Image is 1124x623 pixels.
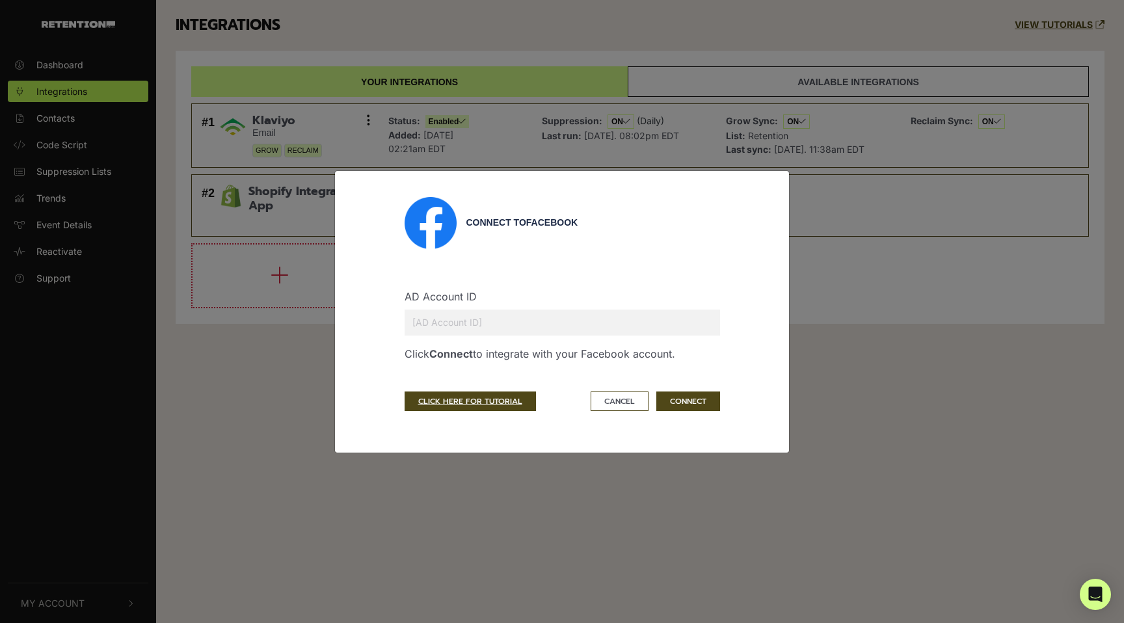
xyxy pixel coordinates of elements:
span: Facebook [526,217,578,228]
label: AD Account ID [405,289,477,304]
input: [AD Account ID] [405,310,720,336]
div: Open Intercom Messenger [1080,579,1111,610]
img: Facebook [405,197,457,249]
div: Connect to [466,216,720,230]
